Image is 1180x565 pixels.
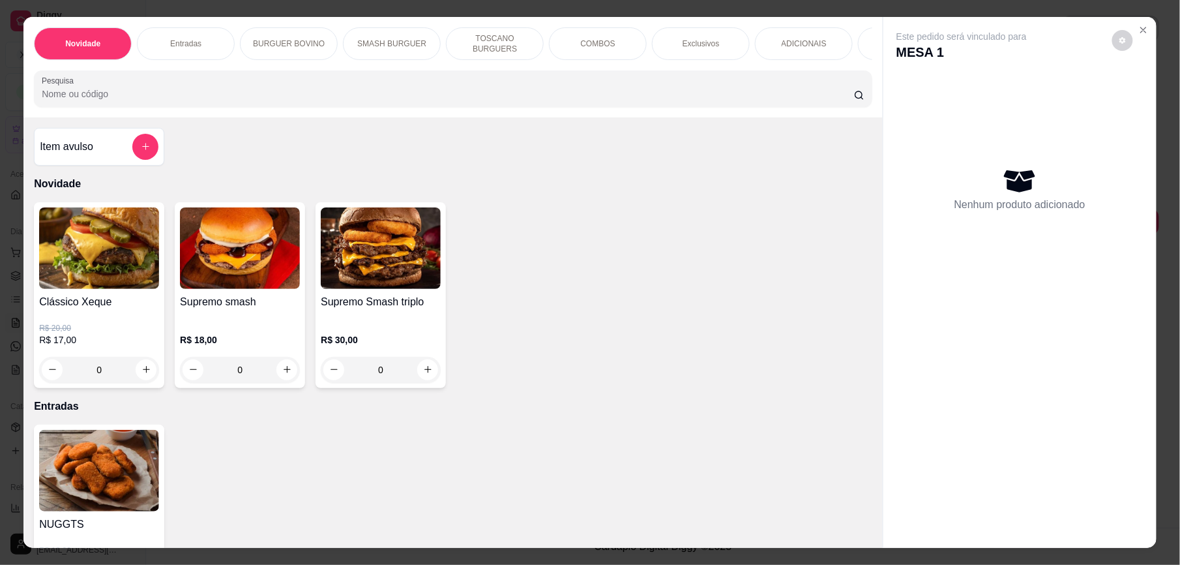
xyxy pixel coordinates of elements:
p: Nenhum produto adicionado [954,197,1085,213]
p: COMBOS [581,38,615,49]
p: ADICIONAIS [782,38,827,49]
p: Entradas [34,399,872,414]
h4: Clássico Xeque [39,294,159,310]
img: product-image [39,207,159,289]
button: increase-product-quantity [136,359,156,380]
p: Novidade [34,176,872,192]
p: Entradas [170,38,201,49]
p: TOSCANO BURGUERS [457,33,533,54]
p: Exclusivos [683,38,720,49]
button: increase-product-quantity [417,359,438,380]
label: Pesquisa [42,75,78,86]
button: decrease-product-quantity [323,359,344,380]
p: R$ 20,00 [39,323,159,333]
h4: Item avulso [40,139,93,155]
input: Pesquisa [42,87,854,100]
button: decrease-product-quantity [42,359,63,380]
button: decrease-product-quantity [183,359,203,380]
p: Novidade [65,38,100,49]
p: R$ 18,00 [180,333,300,346]
h4: Supremo Smash triplo [321,294,441,310]
img: product-image [321,207,441,289]
p: Este pedido será vinculado para [896,30,1027,43]
p: BURGUER BOVINO [253,38,325,49]
img: product-image [39,430,159,512]
p: R$ 17,00 [39,333,159,346]
p: R$ 30,00 [321,333,441,346]
p: MESA 1 [896,43,1027,61]
button: increase-product-quantity [276,359,297,380]
button: Close [1133,20,1154,40]
button: decrease-product-quantity [1112,30,1133,51]
img: product-image [180,207,300,289]
h4: Supremo smash [180,294,300,310]
p: SMASH BURGUER [357,38,426,49]
p: Refrigerante e Não alcoólico [869,33,945,54]
button: add-separate-item [132,134,158,160]
p: R$ 18,00 [39,545,159,556]
h4: NUGGTS [39,517,159,532]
